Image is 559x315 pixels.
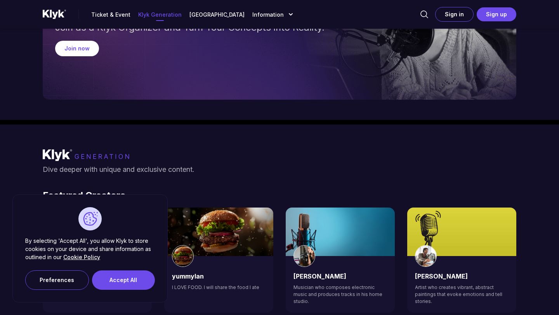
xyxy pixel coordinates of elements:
[293,272,346,281] p: [PERSON_NAME]
[63,254,100,260] a: Cookie Policy
[252,10,295,19] button: Information
[138,10,182,19] a: Klyk Generation
[91,10,130,19] a: Ticket & Event
[477,7,516,21] button: Sign up
[43,190,516,201] h4: Featured Creators
[415,284,509,305] p: Artist who creates vibrant, abstract paintings that evoke emotions and tell stories.
[407,208,516,313] a: Cover image[PERSON_NAME]Artist who creates vibrant, abstract paintings that evoke emotions and te...
[43,149,516,161] img: klyk-generation
[294,246,315,267] img: creatorpict_2dfde37e-b9ae-4451-aa19-e637f9d0ac84.jpg
[164,208,273,313] a: Cover imageyummylanI LOVE FOOD. I will share the food I ate
[25,270,89,290] button: Preferences
[286,208,395,256] img: Cover image
[25,237,155,261] p: By selecting 'Accept All', you allow Klyk to store cookies on your device and share information a...
[415,272,468,281] p: [PERSON_NAME]
[164,208,273,256] img: Cover image
[172,246,193,267] img: yummylan.jpeg
[172,284,266,291] p: I LOVE FOOD. I will share the food I ate
[293,284,387,305] p: Musician who composes electronic music and produces tracks in his home studio.
[407,208,516,256] img: Cover image
[417,5,432,24] button: alert-icon
[189,10,245,19] a: [GEOGRAPHIC_DATA]
[415,246,436,267] img: creatorpict_fa0d34bf-229f-4d50-8414-76b8816a4c7b.jpg
[55,41,99,56] button: Join now
[172,272,204,281] p: yummylan
[435,7,474,22] button: Sign in
[43,9,66,20] img: site-logo
[55,42,99,48] a: Join now
[43,164,516,175] p: Dive deeper with unique and exclusive content.
[286,208,395,313] a: Cover image[PERSON_NAME]Musician who composes electronic music and produces tracks in his home st...
[252,10,284,19] p: Information
[92,270,155,290] button: Accept All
